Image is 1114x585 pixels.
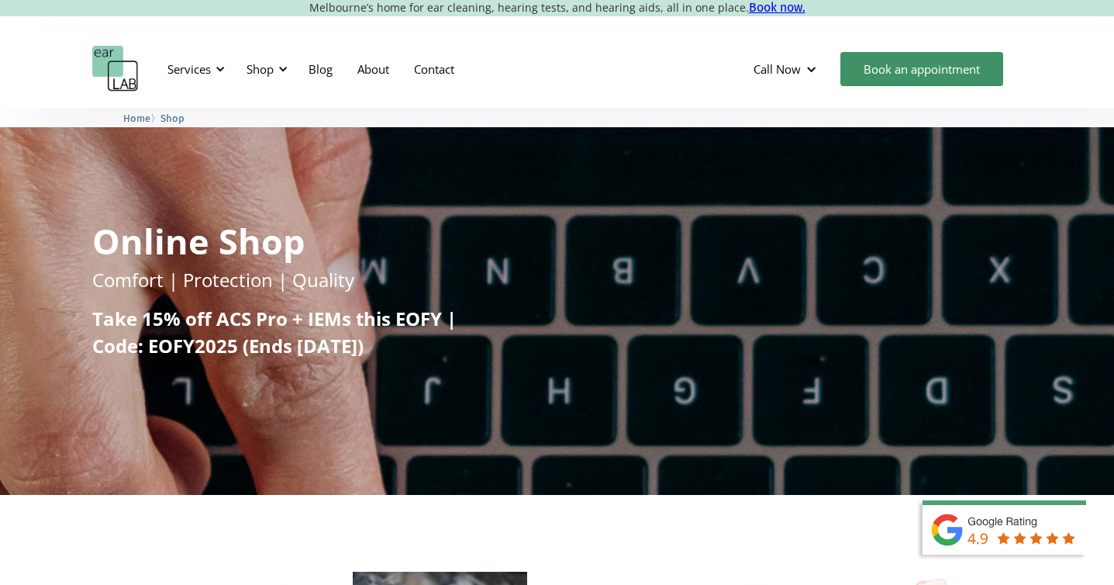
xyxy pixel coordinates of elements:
[123,110,150,125] a: Home
[345,47,402,92] a: About
[160,110,185,125] a: Shop
[167,61,211,77] div: Services
[92,223,305,258] h1: Online Shop
[754,61,801,77] div: Call Now
[160,112,185,124] span: Shop
[92,46,139,92] a: home
[237,46,292,92] div: Shop
[247,61,274,77] div: Shop
[92,306,457,358] strong: Take 15% off ACS Pro + IEMs this EOFY | Code: EOFY2025 (Ends [DATE])
[296,47,345,92] a: Blog
[158,46,229,92] div: Services
[741,46,833,92] div: Call Now
[92,266,354,293] p: Comfort | Protection | Quality
[123,112,150,124] span: Home
[123,110,160,126] li: 〉
[402,47,467,92] a: Contact
[840,52,1003,86] a: Book an appointment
